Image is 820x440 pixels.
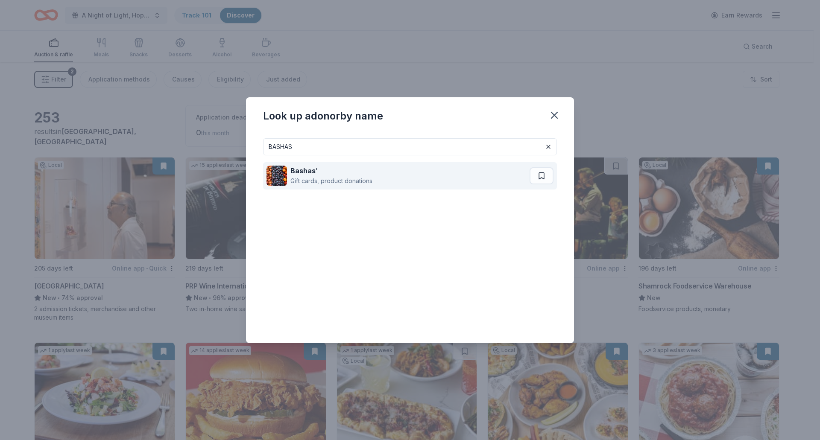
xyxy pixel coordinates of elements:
img: Image for Bashas' [266,166,287,186]
div: ' [290,166,372,176]
div: Gift cards, product donations [290,176,372,186]
div: Look up a donor by name [263,109,383,123]
strong: Bashas [290,166,316,175]
input: Search [263,138,557,155]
